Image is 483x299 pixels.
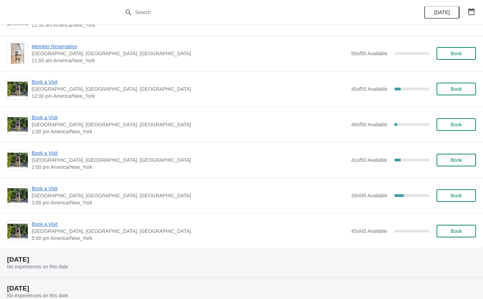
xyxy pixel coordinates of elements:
span: Book a Visit [32,185,348,192]
span: 3:00 pm America/New_York [32,199,348,206]
span: [DATE] [434,9,450,15]
span: Book a Visit [32,149,348,157]
span: [GEOGRAPHIC_DATA], [GEOGRAPHIC_DATA], [GEOGRAPHIC_DATA] [32,50,348,57]
span: Book a Visit [32,78,348,85]
span: No experiences on this date [7,264,68,269]
span: [GEOGRAPHIC_DATA], [GEOGRAPHIC_DATA], [GEOGRAPHIC_DATA] [32,121,348,128]
button: Book [437,154,476,166]
span: [GEOGRAPHIC_DATA], [GEOGRAPHIC_DATA], [GEOGRAPHIC_DATA] [32,157,348,164]
span: 12:00 pm America/New_York [32,93,348,100]
img: Book a Visit | The Noguchi Museum, 33rd Road, Queens, NY, USA | 1:00 pm America/New_York [7,117,28,132]
span: 41 of 50 Available [351,157,387,163]
span: Book [451,122,462,127]
button: [DATE] [424,6,459,19]
span: [GEOGRAPHIC_DATA], [GEOGRAPHIC_DATA], [GEOGRAPHIC_DATA] [32,228,348,235]
button: Book [437,47,476,60]
span: 2:00 pm America/New_York [32,164,348,171]
img: Book a Visit | The Noguchi Museum, 33rd Road, Queens, NY, USA | 2:00 pm America/New_York [7,153,28,167]
span: [GEOGRAPHIC_DATA], [GEOGRAPHIC_DATA], [GEOGRAPHIC_DATA] [32,85,348,93]
span: No experiences on this date [7,293,68,298]
span: 33 of 45 Available [351,193,387,198]
input: Search [135,6,362,19]
button: Book [437,189,476,202]
h2: [DATE] [7,285,476,292]
span: Book [451,157,462,163]
span: 11:00 am America/New_York [32,57,348,64]
span: 5:00 pm America/New_York [32,235,348,242]
span: Book [451,193,462,198]
span: 50 of 50 Available [351,51,387,56]
span: Book a Visit [32,221,348,228]
span: [GEOGRAPHIC_DATA], [GEOGRAPHIC_DATA], [GEOGRAPHIC_DATA] [32,192,348,199]
span: 1:00 pm America/New_York [32,128,348,135]
img: Book a Visit | The Noguchi Museum, 33rd Road, Queens, NY, USA | 5:00 pm America/New_York [7,224,28,238]
button: Book [437,118,476,131]
span: 46 of 50 Available [351,122,387,127]
button: Book [437,83,476,95]
span: Book a Visit [32,114,348,121]
span: Book [451,228,462,234]
span: Book [451,86,462,92]
span: 11:00 am America/New_York [32,21,348,28]
span: Member Reservation [32,43,348,50]
span: 45 of 45 Available [351,228,387,234]
button: Book [437,225,476,237]
img: Book a Visit | The Noguchi Museum, 33rd Road, Queens, NY, USA | 12:00 pm America/New_York [7,82,28,96]
span: Book [451,51,462,56]
h2: [DATE] [7,256,476,263]
img: Member Reservation | The Noguchi Museum, 33rd Road, Queens, NY, USA | 11:00 am America/New_York [11,43,25,64]
img: Book a Visit | The Noguchi Museum, 33rd Road, Queens, NY, USA | 3:00 pm America/New_York [7,188,28,203]
span: 45 of 55 Available [351,86,387,92]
